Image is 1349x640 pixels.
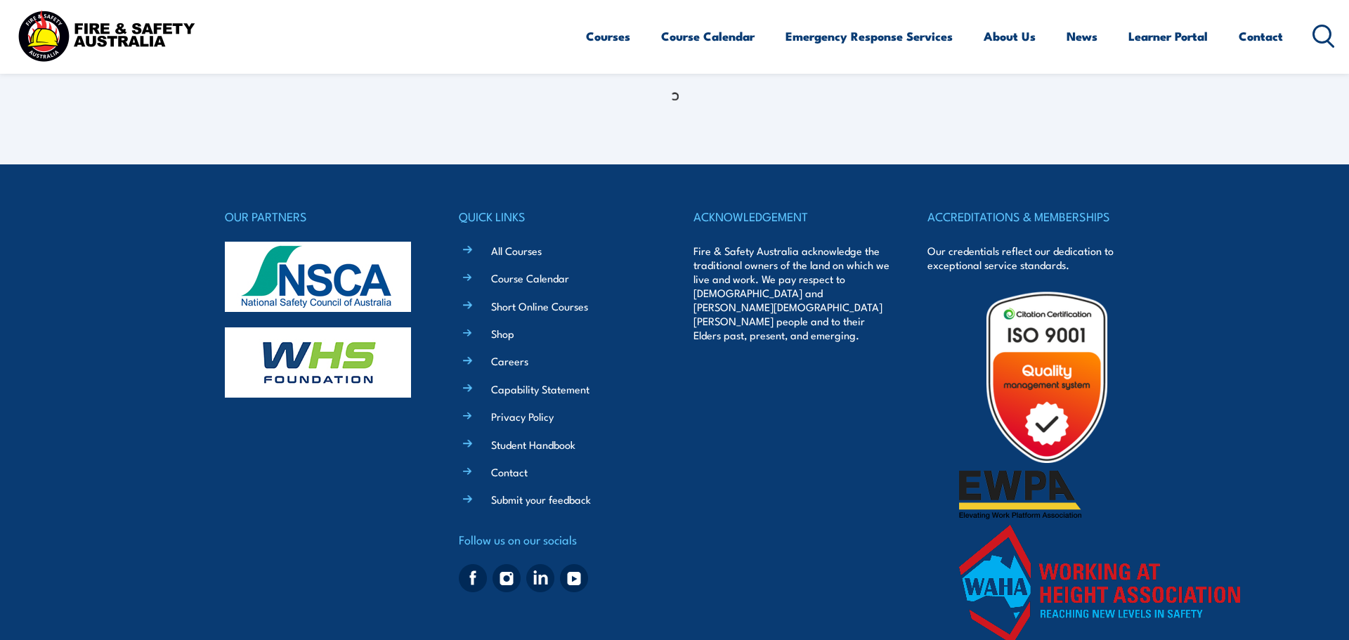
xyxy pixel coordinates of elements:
[491,326,514,341] a: Shop
[225,207,422,226] h4: OUR PARTNERS
[491,409,554,424] a: Privacy Policy
[225,327,411,398] img: whs-logo-footer
[491,243,542,258] a: All Courses
[1128,18,1208,55] a: Learner Portal
[491,437,575,452] a: Student Handbook
[959,471,1081,519] img: ewpa-logo
[1239,18,1283,55] a: Contact
[491,464,528,479] a: Contact
[491,492,591,507] a: Submit your feedback
[1067,18,1097,55] a: News
[959,289,1135,465] img: Untitled design (19)
[459,530,656,549] h4: Follow us on our socials
[459,207,656,226] h4: QUICK LINKS
[491,381,589,396] a: Capability Statement
[984,18,1036,55] a: About Us
[661,18,755,55] a: Course Calendar
[693,207,890,226] h4: ACKNOWLEDGEMENT
[927,244,1124,272] p: Our credentials reflect our dedication to exceptional service standards.
[491,353,528,368] a: Careers
[786,18,953,55] a: Emergency Response Services
[927,207,1124,226] h4: ACCREDITATIONS & MEMBERSHIPS
[586,18,630,55] a: Courses
[225,242,411,312] img: nsca-logo-footer
[491,270,569,285] a: Course Calendar
[491,299,588,313] a: Short Online Courses
[693,244,890,342] p: Fire & Safety Australia acknowledge the traditional owners of the land on which we live and work....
